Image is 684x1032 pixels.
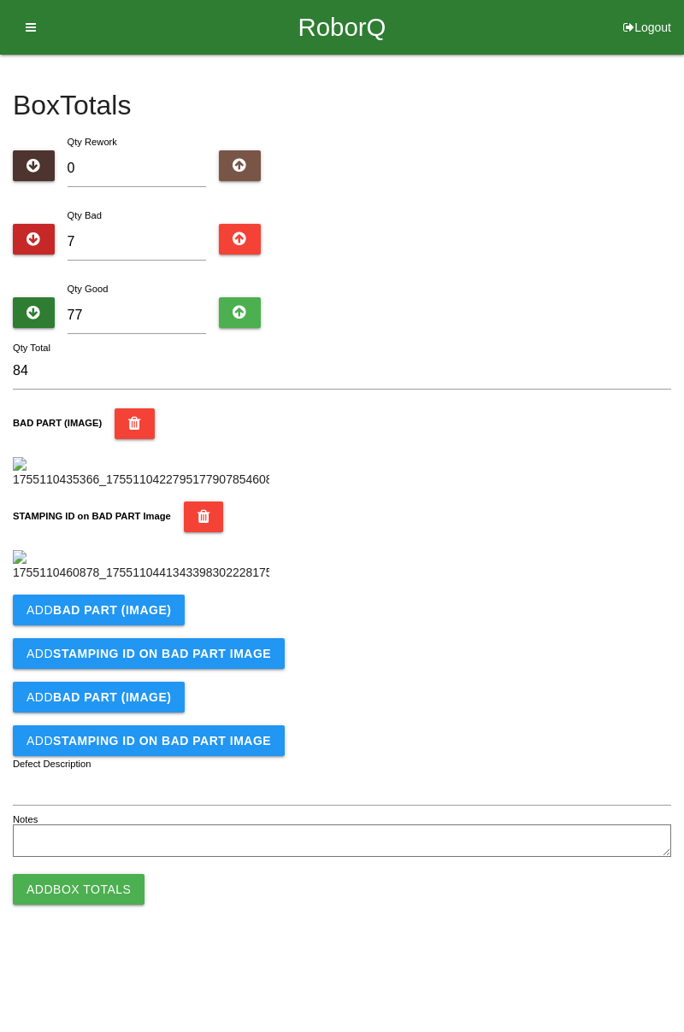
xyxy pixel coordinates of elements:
[68,284,109,294] label: Qty Good
[13,757,91,771] label: Defect Description
[13,638,285,669] button: AddSTAMPING ID on BAD PART Image
[13,812,38,827] label: Notes
[13,595,185,625] button: AddBAD PART (IMAGE)
[68,137,117,147] label: Qty Rework
[13,511,171,521] b: STAMPING ID on BAD PART Image
[13,457,269,489] img: 1755110435366_17551104227951779078546081002071.jpg
[53,690,171,704] b: BAD PART (IMAGE)
[53,734,271,748] b: STAMPING ID on BAD PART Image
[13,418,102,428] b: BAD PART (IMAGE)
[13,725,285,756] button: AddSTAMPING ID on BAD PART Image
[13,874,144,905] button: AddBox Totals
[13,91,671,120] h4: Box Totals
[184,501,224,532] button: STAMPING ID on BAD PART Image
[115,408,155,439] button: BAD PART (IMAGE)
[13,550,269,582] img: 1755110460878_17551104413433983022281755997895.jpg
[13,682,185,712] button: AddBAD PART (IMAGE)
[68,210,102,220] label: Qty Bad
[53,647,271,660] b: STAMPING ID on BAD PART Image
[53,603,171,617] b: BAD PART (IMAGE)
[13,341,50,355] label: Qty Total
